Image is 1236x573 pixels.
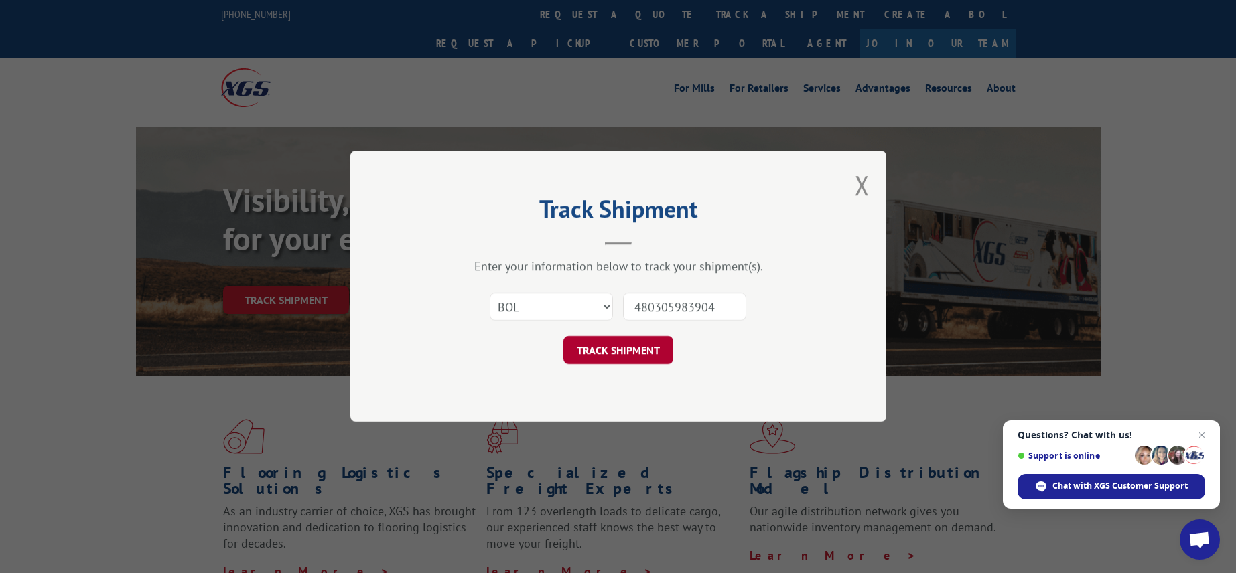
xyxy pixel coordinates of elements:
div: Open chat [1180,519,1220,560]
span: Chat with XGS Customer Support [1052,480,1188,492]
input: Number(s) [623,293,746,321]
span: Questions? Chat with us! [1018,430,1205,440]
span: Support is online [1018,451,1130,461]
div: Chat with XGS Customer Support [1018,474,1205,499]
button: TRACK SHIPMENT [563,337,673,365]
span: Close chat [1194,427,1210,443]
button: Close modal [855,167,870,203]
div: Enter your information below to track your shipment(s). [417,259,819,274]
h2: Track Shipment [417,199,819,225]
